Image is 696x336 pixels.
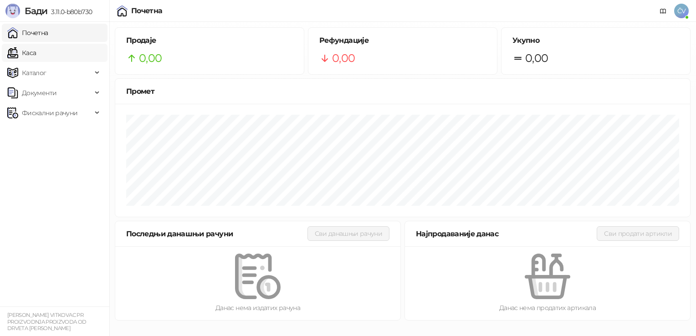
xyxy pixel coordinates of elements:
[7,24,48,42] a: Почетна
[22,84,56,102] span: Документи
[139,50,162,67] span: 0,00
[25,5,47,16] span: Бади
[5,4,20,18] img: Logo
[47,8,92,16] span: 3.11.0-b80b730
[131,7,163,15] div: Почетна
[597,226,679,241] button: Сви продати артикли
[656,4,670,18] a: Документација
[126,228,307,239] div: Последњи данашњи рачуни
[420,303,676,313] div: Данас нема продатих артикала
[525,50,548,67] span: 0,00
[22,104,77,122] span: Фискални рачуни
[7,44,36,62] a: Каса
[416,228,597,239] div: Најпродаваније данас
[674,4,689,18] span: ČV
[130,303,386,313] div: Данас нема издатих рачуна
[126,86,679,97] div: Промет
[512,35,679,46] h5: Укупно
[7,312,87,331] small: [PERSON_NAME] VITKOVAC PR PROIZVODNJA PROIZVODA OD DRVETA [PERSON_NAME]
[307,226,389,241] button: Сви данашњи рачуни
[319,35,486,46] h5: Рефундације
[126,35,293,46] h5: Продаје
[332,50,355,67] span: 0,00
[22,64,46,82] span: Каталог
